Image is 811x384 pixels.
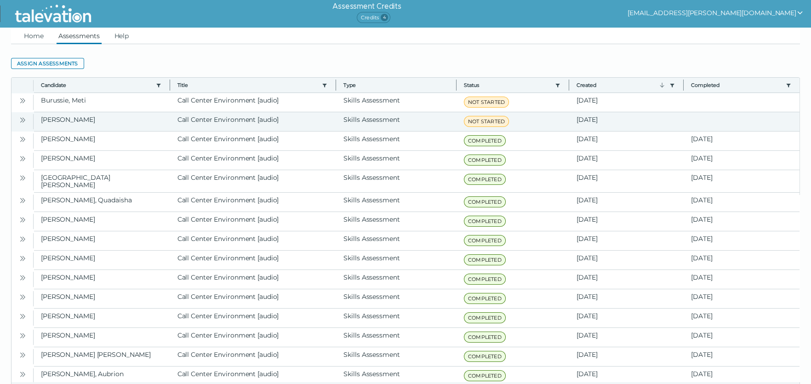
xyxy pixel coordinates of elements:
[336,347,457,366] clr-dg-cell: Skills Assessment
[17,272,28,283] button: Open
[34,151,170,170] clr-dg-cell: [PERSON_NAME]
[684,170,800,192] clr-dg-cell: [DATE]
[17,291,28,302] button: Open
[17,310,28,321] button: Open
[336,193,457,212] clr-dg-cell: Skills Assessment
[57,28,102,44] a: Assessments
[170,309,337,327] clr-dg-cell: Call Center Environment [audio]
[170,347,337,366] clr-dg-cell: Call Center Environment [audio]
[684,212,800,231] clr-dg-cell: [DATE]
[336,251,457,269] clr-dg-cell: Skills Assessment
[19,216,26,224] cds-icon: Open
[170,170,337,192] clr-dg-cell: Call Center Environment [audio]
[566,75,572,95] button: Column resize handle
[684,328,800,347] clr-dg-cell: [DATE]
[569,93,684,112] clr-dg-cell: [DATE]
[34,309,170,327] clr-dg-cell: [PERSON_NAME]
[17,153,28,164] button: Open
[19,351,26,359] cds-icon: Open
[336,93,457,112] clr-dg-cell: Skills Assessment
[17,114,28,125] button: Open
[684,309,800,327] clr-dg-cell: [DATE]
[34,328,170,347] clr-dg-cell: [PERSON_NAME]
[684,151,800,170] clr-dg-cell: [DATE]
[34,193,170,212] clr-dg-cell: [PERSON_NAME], Quadaisha
[11,2,95,25] img: Talevation_Logo_Transparent_white.png
[34,231,170,250] clr-dg-cell: [PERSON_NAME]
[464,81,551,89] button: Status
[343,81,449,89] span: Type
[569,212,684,231] clr-dg-cell: [DATE]
[680,75,686,95] button: Column resize handle
[684,347,800,366] clr-dg-cell: [DATE]
[170,270,337,289] clr-dg-cell: Call Center Environment [audio]
[464,196,506,207] span: COMPLETED
[569,170,684,192] clr-dg-cell: [DATE]
[34,112,170,131] clr-dg-cell: [PERSON_NAME]
[17,195,28,206] button: Open
[19,371,26,378] cds-icon: Open
[19,136,26,143] cds-icon: Open
[336,231,457,250] clr-dg-cell: Skills Assessment
[19,332,26,339] cds-icon: Open
[464,312,506,323] span: COMPLETED
[170,231,337,250] clr-dg-cell: Call Center Environment [audio]
[19,313,26,320] cds-icon: Open
[464,235,506,246] span: COMPLETED
[34,212,170,231] clr-dg-cell: [PERSON_NAME]
[628,7,804,18] button: show user actions
[464,135,506,146] span: COMPLETED
[22,28,46,44] a: Home
[336,170,457,192] clr-dg-cell: Skills Assessment
[34,289,170,308] clr-dg-cell: [PERSON_NAME]
[577,81,666,89] button: Created
[17,349,28,360] button: Open
[34,170,170,192] clr-dg-cell: [GEOGRAPHIC_DATA][PERSON_NAME]
[34,93,170,112] clr-dg-cell: Burussie, Meti
[19,197,26,204] cds-icon: Open
[464,351,506,362] span: COMPLETED
[569,289,684,308] clr-dg-cell: [DATE]
[684,231,800,250] clr-dg-cell: [DATE]
[464,155,506,166] span: COMPLETED
[569,251,684,269] clr-dg-cell: [DATE]
[691,81,782,89] button: Completed
[19,255,26,262] cds-icon: Open
[17,214,28,225] button: Open
[357,12,390,23] span: Credits
[170,251,337,269] clr-dg-cell: Call Center Environment [audio]
[464,97,509,108] span: NOT STARTED
[684,270,800,289] clr-dg-cell: [DATE]
[41,81,152,89] button: Candidate
[464,370,506,381] span: COMPLETED
[336,212,457,231] clr-dg-cell: Skills Assessment
[17,133,28,144] button: Open
[17,172,28,183] button: Open
[34,132,170,150] clr-dg-cell: [PERSON_NAME]
[167,75,173,95] button: Column resize handle
[17,95,28,106] button: Open
[170,132,337,150] clr-dg-cell: Call Center Environment [audio]
[170,328,337,347] clr-dg-cell: Call Center Environment [audio]
[464,116,509,127] span: NOT STARTED
[464,274,506,285] span: COMPLETED
[569,270,684,289] clr-dg-cell: [DATE]
[569,151,684,170] clr-dg-cell: [DATE]
[332,1,401,12] h6: Assessment Credits
[113,28,131,44] a: Help
[17,368,28,379] button: Open
[684,251,800,269] clr-dg-cell: [DATE]
[569,193,684,212] clr-dg-cell: [DATE]
[464,254,506,265] span: COMPLETED
[569,309,684,327] clr-dg-cell: [DATE]
[34,347,170,366] clr-dg-cell: [PERSON_NAME] [PERSON_NAME]
[381,14,388,21] span: 4
[19,97,26,104] cds-icon: Open
[19,174,26,182] cds-icon: Open
[11,58,84,69] button: Assign assessments
[34,251,170,269] clr-dg-cell: [PERSON_NAME]
[19,155,26,162] cds-icon: Open
[569,231,684,250] clr-dg-cell: [DATE]
[336,270,457,289] clr-dg-cell: Skills Assessment
[569,112,684,131] clr-dg-cell: [DATE]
